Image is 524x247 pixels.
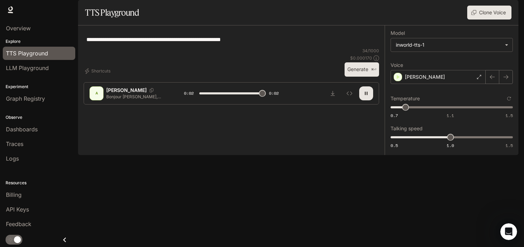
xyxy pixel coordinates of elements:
[84,65,113,77] button: Shortcuts
[391,142,398,148] span: 0.5
[391,31,405,36] p: Model
[147,88,156,92] button: Copy Voice ID
[396,41,501,48] div: inworld-tts-1
[106,87,147,94] p: [PERSON_NAME]
[269,90,279,97] span: 0:02
[506,142,513,148] span: 1.5
[362,48,379,54] p: 34 / 1000
[391,63,403,68] p: Voice
[342,86,356,100] button: Inspect
[184,90,194,97] span: 0:02
[405,74,445,80] p: [PERSON_NAME]
[506,113,513,118] span: 1.5
[447,113,454,118] span: 1.1
[345,62,379,77] button: Generate⌘⏎
[326,86,340,100] button: Download audio
[391,96,420,101] p: Temperature
[467,6,511,20] button: Clone Voice
[371,68,376,72] p: ⌘⏎
[391,38,513,52] div: inworld-tts-1
[106,94,167,100] p: Bonjour [PERSON_NAME], comment vas tu ?
[391,113,398,118] span: 0.7
[350,55,372,61] p: $ 0.000170
[391,126,423,131] p: Talking speed
[85,6,139,20] h1: TTS Playground
[505,95,513,102] button: Reset to default
[91,88,102,99] div: A
[447,142,454,148] span: 1.0
[500,223,517,240] iframe: Intercom live chat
